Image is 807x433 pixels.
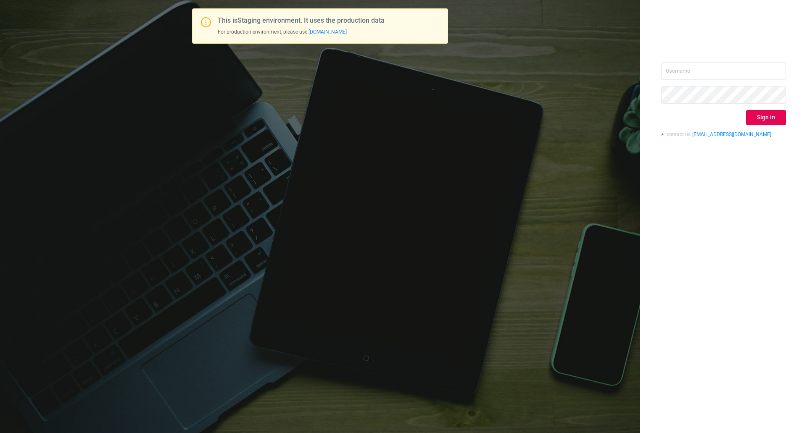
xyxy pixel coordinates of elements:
button: Sign in [746,110,786,125]
span: For production environment, please use [218,29,347,35]
a: [EMAIL_ADDRESS][DOMAIN_NAME] [692,131,771,137]
input: Username [661,62,786,80]
span: contact us [667,131,691,137]
a: [DOMAIN_NAME] [309,29,347,35]
span: This is Staging environment. It uses the production data [218,16,385,24]
i: icon: exclamation-circle [201,17,211,27]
